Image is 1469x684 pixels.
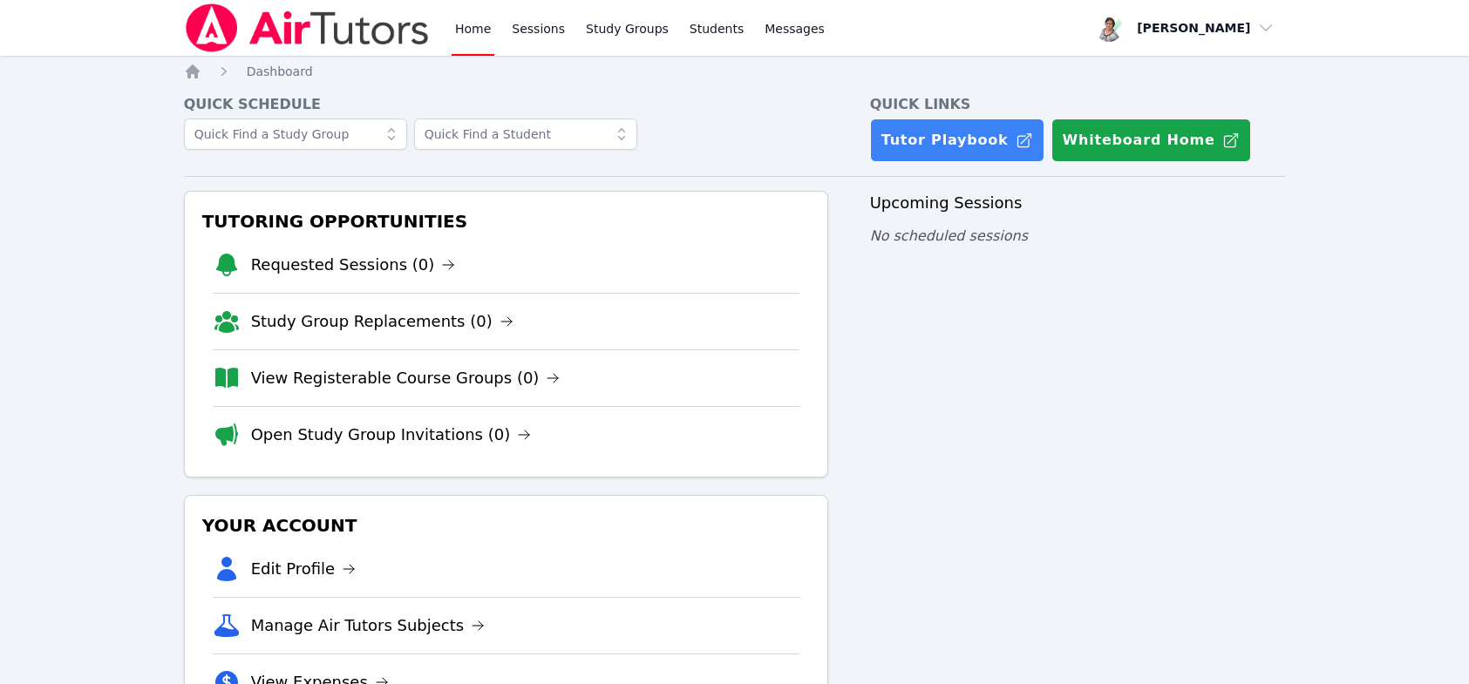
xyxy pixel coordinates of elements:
h4: Quick Links [870,94,1286,115]
button: Whiteboard Home [1051,119,1251,162]
a: Study Group Replacements (0) [251,309,513,334]
a: Tutor Playbook [870,119,1044,162]
a: Manage Air Tutors Subjects [251,613,486,638]
a: Edit Profile [251,557,357,581]
a: Requested Sessions (0) [251,253,456,277]
a: Open Study Group Invitations (0) [251,423,532,447]
input: Quick Find a Study Group [184,119,407,150]
h3: Upcoming Sessions [870,191,1286,215]
span: Messages [765,20,825,37]
h3: Your Account [199,510,813,541]
input: Quick Find a Student [414,119,637,150]
span: No scheduled sessions [870,227,1028,244]
span: Dashboard [247,64,313,78]
a: Dashboard [247,63,313,80]
img: Air Tutors [184,3,431,52]
a: View Registerable Course Groups (0) [251,366,561,390]
h4: Quick Schedule [184,94,828,115]
nav: Breadcrumb [184,63,1286,80]
h3: Tutoring Opportunities [199,206,813,237]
